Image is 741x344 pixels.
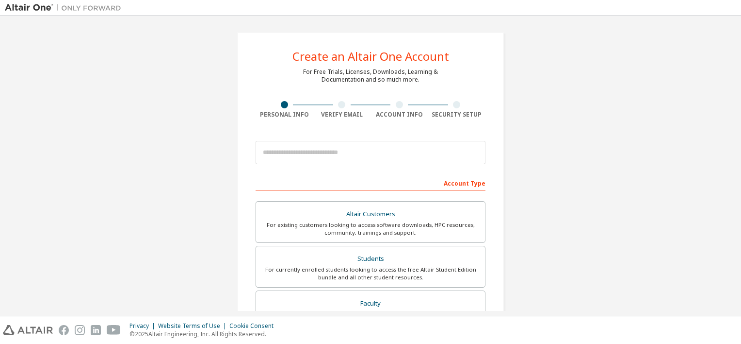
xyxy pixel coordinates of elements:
[428,111,486,119] div: Security Setup
[262,221,479,237] div: For existing customers looking to access software downloads, HPC resources, community, trainings ...
[3,325,53,335] img: altair_logo.svg
[59,325,69,335] img: facebook.svg
[262,252,479,266] div: Students
[313,111,371,119] div: Verify Email
[129,322,158,330] div: Privacy
[256,111,313,119] div: Personal Info
[262,297,479,310] div: Faculty
[5,3,126,13] img: Altair One
[370,111,428,119] div: Account Info
[256,175,485,190] div: Account Type
[262,207,479,221] div: Altair Customers
[91,325,101,335] img: linkedin.svg
[292,51,449,62] div: Create an Altair One Account
[158,322,229,330] div: Website Terms of Use
[303,68,438,84] div: For Free Trials, Licenses, Downloads, Learning & Documentation and so much more.
[107,325,121,335] img: youtube.svg
[75,325,85,335] img: instagram.svg
[229,322,279,330] div: Cookie Consent
[262,310,479,326] div: For faculty & administrators of academic institutions administering students and accessing softwa...
[129,330,279,338] p: © 2025 Altair Engineering, Inc. All Rights Reserved.
[262,266,479,281] div: For currently enrolled students looking to access the free Altair Student Edition bundle and all ...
